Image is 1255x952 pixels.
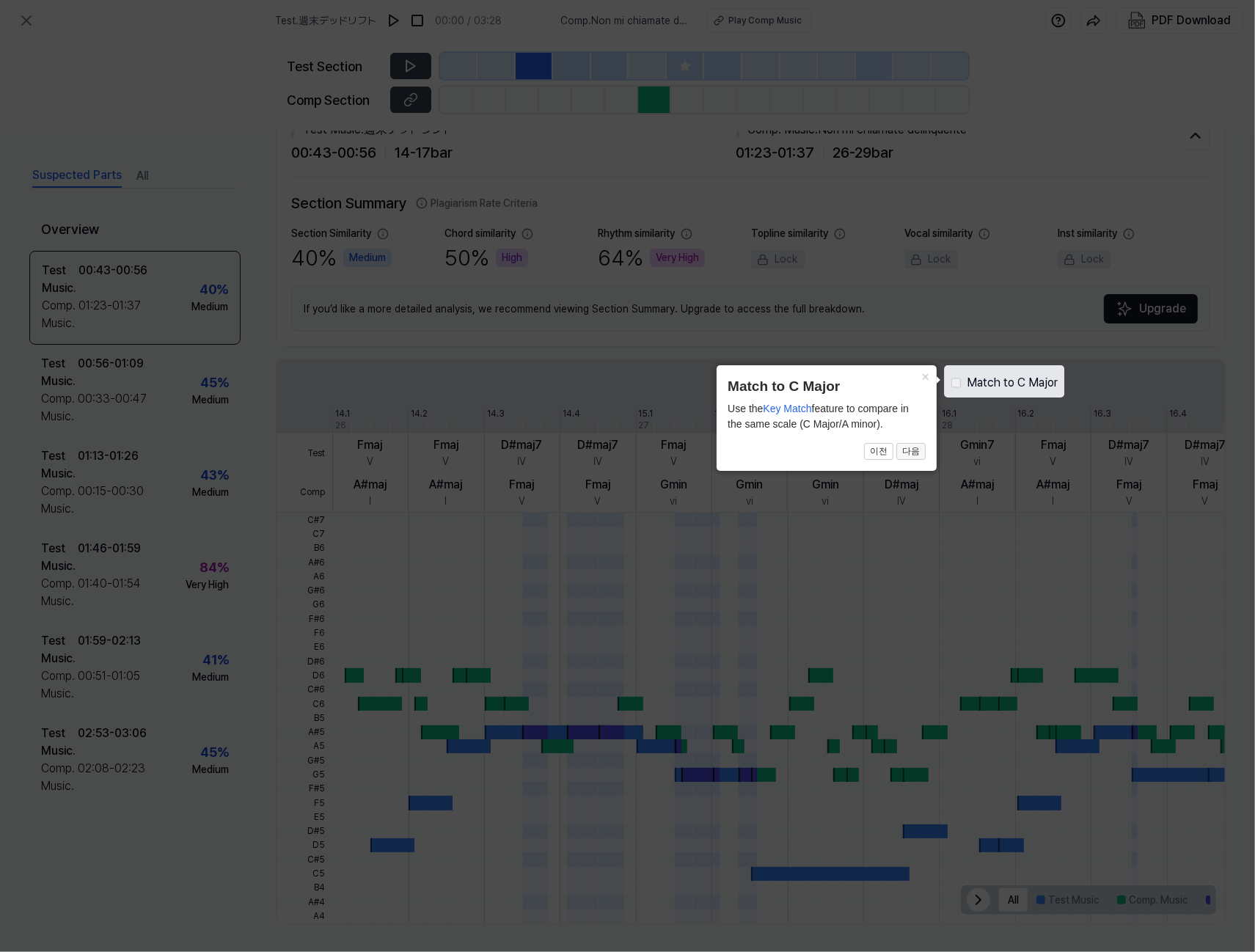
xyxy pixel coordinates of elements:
[913,365,937,386] button: Close
[763,403,811,414] span: Key Match
[728,401,926,432] div: Use the feature to compare in the same scale (C Major/A minor).
[864,443,893,461] button: 이전
[896,443,926,461] button: 다음
[728,376,926,398] header: Match to C Major
[967,374,1058,392] label: Match to C Major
